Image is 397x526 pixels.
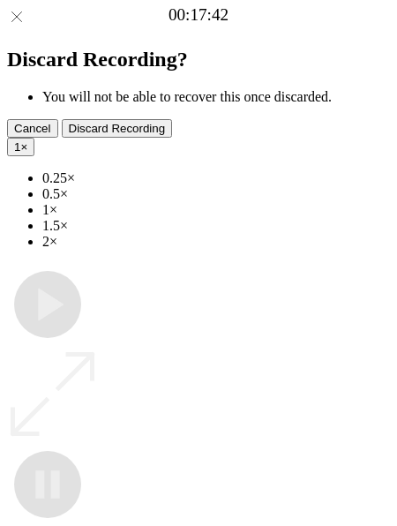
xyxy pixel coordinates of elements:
[42,218,390,234] li: 1.5×
[169,5,228,25] a: 00:17:42
[42,186,390,202] li: 0.5×
[7,138,34,156] button: 1×
[42,234,390,250] li: 2×
[42,89,390,105] li: You will not be able to recover this once discarded.
[14,140,20,154] span: 1
[7,48,390,71] h2: Discard Recording?
[42,170,390,186] li: 0.25×
[7,119,58,138] button: Cancel
[42,202,390,218] li: 1×
[62,119,173,138] button: Discard Recording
